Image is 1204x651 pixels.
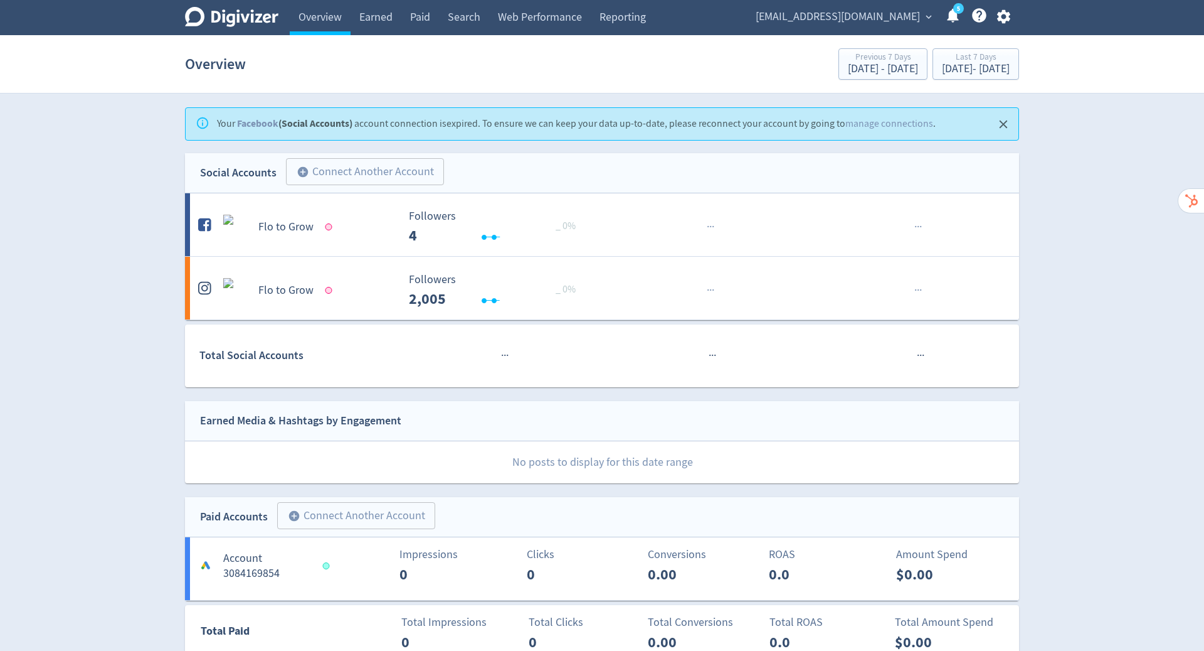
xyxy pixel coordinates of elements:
span: _ 0% [556,283,576,296]
div: Last 7 Days [942,53,1010,63]
h5: Account 3084169854 [223,551,311,581]
p: 0 [399,563,472,586]
div: Earned Media & Hashtags by Engagement [200,412,401,430]
a: Flo to Grow undefinedFlo to Grow Followers --- _ 0% Followers 4 ······ [185,193,1019,256]
p: No posts to display for this date range [186,441,1019,483]
a: Flo to Grow undefinedFlo to Grow Followers --- _ 0% Followers 2,005 ······ [185,257,1019,320]
p: Total ROAS [769,614,883,631]
a: Facebook [237,117,278,130]
span: · [919,219,922,235]
p: Conversions [648,546,761,563]
span: · [707,282,709,298]
span: · [919,282,922,298]
span: · [914,219,917,235]
span: · [711,348,714,363]
div: Total Social Accounts [199,347,399,365]
strong: (Social Accounts) [237,117,352,130]
span: Data last synced: 14 Aug 2025, 3:02pm (AEST) [325,223,336,230]
div: Total Paid [186,622,324,646]
p: Total Conversions [648,614,761,631]
svg: Followers --- [403,210,591,244]
span: Data last synced: 19 Aug 2025, 6:01pm (AEST) [323,562,334,569]
p: Total Clicks [529,614,642,631]
h5: Flo to Grow [258,283,314,298]
span: · [917,348,919,363]
a: Connect Another Account [268,504,435,530]
p: 0 [527,563,599,586]
p: Total Amount Spend [895,614,1008,631]
button: Connect Another Account [277,502,435,530]
svg: Followers --- [403,274,591,307]
span: · [712,219,714,235]
button: [EMAIL_ADDRESS][DOMAIN_NAME] [751,7,935,27]
div: Previous 7 Days [848,53,918,63]
span: · [922,348,924,363]
button: Close [993,114,1014,135]
img: Flo to Grow undefined [223,215,248,240]
span: · [709,282,712,298]
a: manage connections [845,117,933,130]
img: Flo to Grow undefined [223,278,248,303]
span: Data last synced: 14 Aug 2025, 3:02pm (AEST) [325,287,336,294]
span: · [914,282,917,298]
a: Account 3084169854Impressions0Clicks0Conversions0.00ROAS0.0Amount Spend$0.00 [185,537,1019,600]
span: · [501,348,504,363]
text: 5 [957,4,960,13]
span: · [919,348,922,363]
span: · [504,348,506,363]
span: add_circle [288,510,300,522]
p: Total Impressions [401,614,515,631]
p: ROAS [769,546,882,563]
span: · [712,282,714,298]
a: Connect Another Account [277,160,444,186]
button: Connect Another Account [286,158,444,186]
span: _ 0% [556,220,576,232]
span: · [917,219,919,235]
div: [DATE] - [DATE] [942,63,1010,75]
p: $0.00 [896,563,968,586]
p: Clicks [527,546,640,563]
div: Paid Accounts [200,508,268,526]
div: Social Accounts [200,164,277,182]
span: · [709,219,712,235]
span: · [714,348,716,363]
button: Previous 7 Days[DATE] - [DATE] [838,48,927,80]
div: Your account connection is expired . To ensure we can keep your data up-to-date, please reconnect... [217,112,936,136]
button: Last 7 Days[DATE]- [DATE] [932,48,1019,80]
a: 5 [953,3,964,14]
div: [DATE] - [DATE] [848,63,918,75]
p: 0.0 [769,563,841,586]
p: Amount Spend [896,546,1010,563]
span: · [709,348,711,363]
h5: Flo to Grow [258,220,314,235]
p: Impressions [399,546,513,563]
span: expand_more [923,11,934,23]
span: [EMAIL_ADDRESS][DOMAIN_NAME] [756,7,920,27]
h1: Overview [185,44,246,84]
span: add_circle [297,166,309,178]
span: · [506,348,509,363]
p: 0.00 [648,563,720,586]
span: · [917,282,919,298]
span: · [707,219,709,235]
